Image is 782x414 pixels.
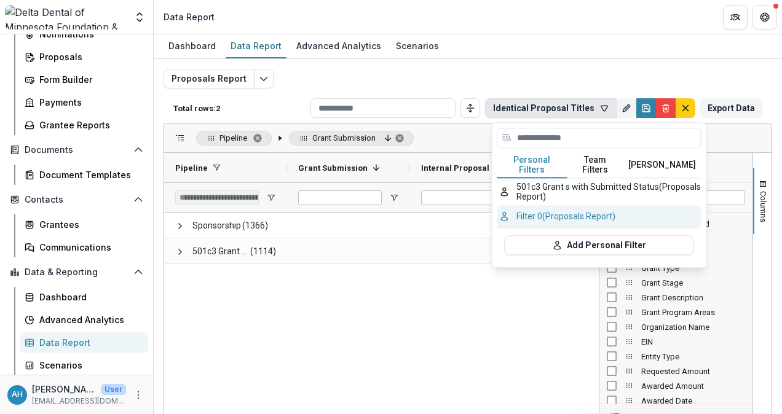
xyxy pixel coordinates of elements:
[101,384,126,395] p: User
[39,336,138,349] div: Data Report
[39,218,138,231] div: Grantees
[192,239,249,264] span: 501c3 Grant Application Workflow
[421,163,499,173] span: Internal Proposal Id
[676,98,695,118] button: default
[389,193,399,203] button: Open Filter Menu
[636,98,656,118] button: Save
[599,378,752,393] div: Awarded Amount Column
[641,381,745,391] span: Awarded Amount
[485,98,617,118] button: Identical Proposal Titles
[599,290,752,305] div: Grant Description Column
[39,241,138,254] div: Communications
[250,239,276,264] span: (1114)
[131,5,148,29] button: Open entity switcher
[289,131,414,146] span: Grant Submission, descending. Press ENTER to sort. Press DELETE to remove
[497,205,701,227] button: Filter 0 (Proposals Report)
[641,322,745,332] span: Organization Name
[617,98,636,118] button: Rename
[641,367,745,376] span: Requested Amount
[641,278,745,287] span: Grant Stage
[641,337,745,346] span: EIN
[20,69,148,90] a: Form Builder
[312,133,376,143] span: Grant Submission
[5,5,126,29] img: Delta Dental of Minnesota Foundation & Community Giving logo
[25,267,128,278] span: Data & Reporting
[164,69,255,88] button: Proposals Report
[656,98,676,118] button: Delete
[20,47,148,67] a: Proposals
[173,104,306,113] p: Total rows: 2
[298,163,368,173] span: Grant Submission
[39,119,138,131] div: Grantee Reports
[599,349,752,364] div: Entity Type Column
[159,8,219,26] nav: breadcrumb
[226,37,286,55] div: Data Report
[39,50,138,63] div: Proposals
[20,214,148,235] a: Grantees
[641,396,745,405] span: Awarded Date
[421,190,505,205] input: Internal Proposal Id Filter Input
[20,287,148,307] a: Dashboard
[298,190,382,205] input: Grant Submission Filter Input
[20,165,148,185] a: Document Templates
[175,163,208,173] span: Pipeline
[391,37,444,55] div: Scenarios
[20,310,148,330] a: Advanced Analytics
[39,291,138,303] div: Dashboard
[20,332,148,353] a: Data Report
[25,195,128,205] span: Contacts
[504,235,693,255] button: Add Personal Filter
[623,152,701,178] button: [PERSON_NAME]
[599,334,752,349] div: EIN Column
[5,140,148,160] button: Open Documents
[641,293,745,302] span: Grant Description
[192,213,241,238] span: Sponsorship
[39,168,138,181] div: Document Templates
[752,5,777,29] button: Get Help
[20,92,148,112] a: Payments
[391,34,444,58] a: Scenarios
[164,37,221,55] div: Dashboard
[39,96,138,109] div: Payments
[599,364,752,378] div: Requested Amount Column
[164,34,221,58] a: Dashboard
[599,275,752,290] div: Grant Stage Column
[131,388,146,402] button: More
[226,34,286,58] a: Data Report
[497,152,567,178] button: Personal Filters
[5,262,148,282] button: Open Data & Reporting
[700,98,762,118] button: Export Data
[599,393,752,408] div: Awarded Date Column
[242,213,268,238] span: (1366)
[25,145,128,155] span: Documents
[723,5,748,29] button: Partners
[20,237,148,257] a: Communications
[266,193,276,203] button: Open Filter Menu
[219,133,247,143] span: Pipeline
[39,359,138,372] div: Scenarios
[460,98,480,118] button: Toggle auto height
[599,305,752,319] div: Grant Program Areas Column
[39,313,138,326] div: Advanced Analytics
[497,178,701,205] button: 501c3 Grant s with Submitted Status (Proposals Report)
[291,37,386,55] div: Advanced Analytics
[196,131,414,146] div: Row Groups
[567,152,624,178] button: Team Filters
[39,73,138,86] div: Form Builder
[32,383,96,396] p: [PERSON_NAME]
[32,396,126,407] p: [EMAIL_ADDRESS][DOMAIN_NAME]
[20,355,148,375] a: Scenarios
[254,69,274,88] button: Edit selected report
[164,10,215,23] div: Data Report
[641,308,745,317] span: Grant Program Areas
[5,190,148,209] button: Open Contacts
[20,115,148,135] a: Grantee Reports
[291,34,386,58] a: Advanced Analytics
[12,391,23,399] div: Annessa Hicks
[759,191,768,222] span: Columns
[196,131,272,146] span: Pipeline. Press ENTER to sort. Press DELETE to remove
[599,319,752,334] div: Organization Name Column
[641,352,745,361] span: Entity Type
